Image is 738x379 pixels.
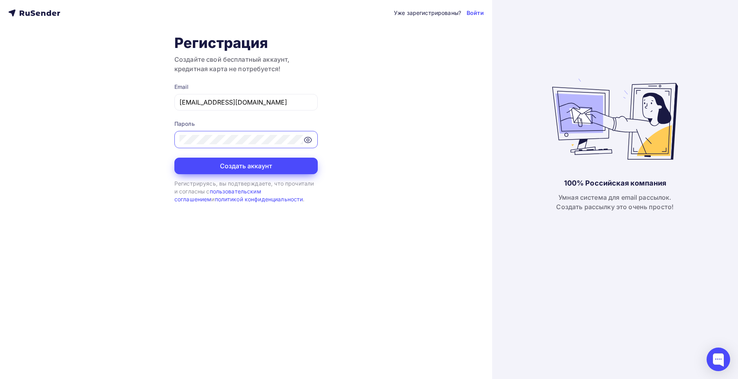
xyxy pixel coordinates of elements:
[174,188,261,202] a: пользовательским соглашением
[179,98,313,107] input: Укажите свой email
[215,196,303,202] a: политикой конфиденциальности
[174,158,318,174] button: Создать аккаунт
[394,9,461,17] div: Уже зарегистрированы?
[174,34,318,52] h1: Регистрация
[174,120,318,128] div: Пароль
[174,180,318,204] div: Регистрируясь, вы подтверждаете, что прочитали и согласны с и .
[564,178,666,188] div: 100% Российская компания
[556,193,674,212] div: Умная система для email рассылок. Создать рассылку это очень просто!
[174,55,318,74] h3: Создайте свой бесплатный аккаунт, кредитная карта не потребуется!
[174,83,318,91] div: Email
[467,9,484,17] a: Войти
